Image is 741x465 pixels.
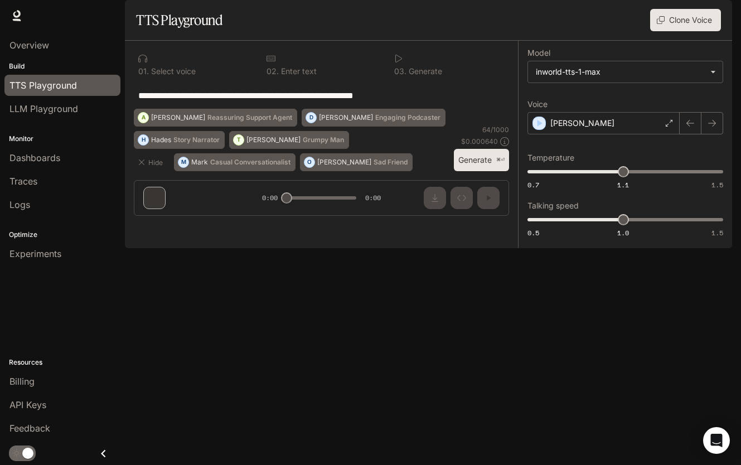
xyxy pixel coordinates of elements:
[136,9,222,31] h1: TTS Playground
[303,137,344,143] p: Grumpy Man
[406,67,442,75] p: Generate
[375,114,440,121] p: Engaging Podcaster
[267,67,279,75] p: 0 2 .
[527,100,548,108] p: Voice
[173,137,220,143] p: Story Narrator
[536,66,705,77] div: inworld-tts-1-max
[528,61,723,83] div: inworld-tts-1-max
[617,180,629,190] span: 1.1
[527,154,574,162] p: Temperature
[279,67,317,75] p: Enter text
[174,153,296,171] button: MMarkCasual Conversationalist
[151,114,205,121] p: [PERSON_NAME]
[650,9,721,31] button: Clone Voice
[550,118,614,129] p: [PERSON_NAME]
[617,228,629,238] span: 1.0
[134,153,169,171] button: Hide
[394,67,406,75] p: 0 3 .
[374,159,408,166] p: Sad Friend
[527,228,539,238] span: 0.5
[138,67,149,75] p: 0 1 .
[703,427,730,454] div: Open Intercom Messenger
[527,180,539,190] span: 0.7
[496,157,505,163] p: ⌘⏎
[317,159,371,166] p: [PERSON_NAME]
[300,153,413,171] button: O[PERSON_NAME]Sad Friend
[319,114,373,121] p: [PERSON_NAME]
[302,109,445,127] button: D[PERSON_NAME]Engaging Podcaster
[207,114,292,121] p: Reassuring Support Agent
[134,109,297,127] button: A[PERSON_NAME]Reassuring Support Agent
[246,137,301,143] p: [PERSON_NAME]
[191,159,208,166] p: Mark
[151,137,171,143] p: Hades
[527,49,550,57] p: Model
[138,131,148,149] div: H
[134,131,225,149] button: HHadesStory Narrator
[711,180,723,190] span: 1.5
[711,228,723,238] span: 1.5
[454,149,509,172] button: Generate⌘⏎
[482,125,509,134] p: 64 / 1000
[210,159,290,166] p: Casual Conversationalist
[304,153,314,171] div: O
[234,131,244,149] div: T
[229,131,349,149] button: T[PERSON_NAME]Grumpy Man
[149,67,196,75] p: Select voice
[527,202,579,210] p: Talking speed
[178,153,188,171] div: M
[138,109,148,127] div: A
[306,109,316,127] div: D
